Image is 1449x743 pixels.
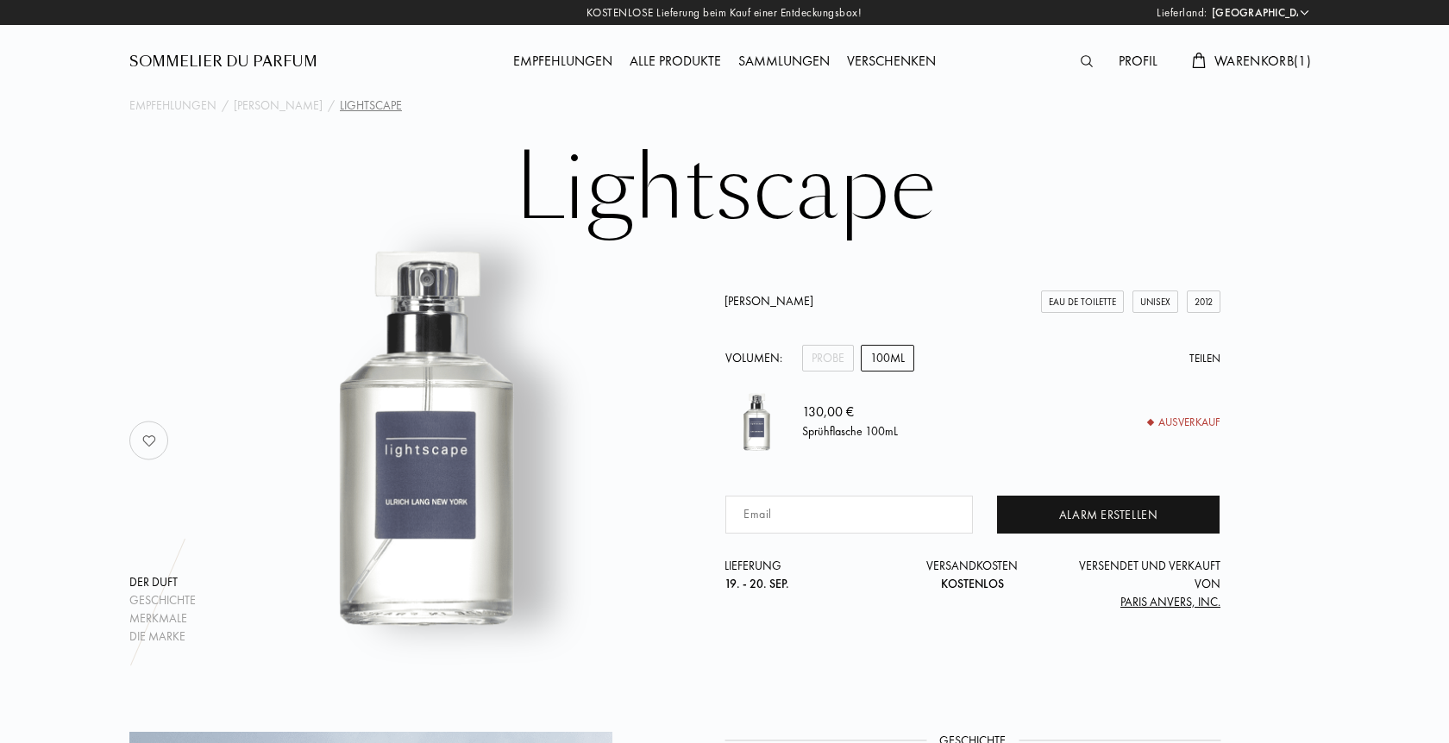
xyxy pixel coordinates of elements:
[1120,594,1220,609] span: Paris Anvers, Inc.
[234,97,323,115] a: [PERSON_NAME]
[1055,557,1220,611] div: Versendet und verkauft von
[861,345,914,371] div: 100mL
[725,496,973,534] input: Email
[129,97,216,115] a: Empfehlungen
[730,51,838,73] div: Sammlungen
[802,402,898,422] div: 130,00 €
[1110,51,1166,73] div: Profil
[1214,52,1311,70] span: Warenkorb ( 1 )
[214,219,641,646] img: Lightscape Ulrich Lang
[328,97,335,115] div: /
[505,51,621,73] div: Empfehlungen
[1081,55,1093,67] img: search_icn.svg
[621,52,730,70] a: Alle Produkte
[724,389,789,453] img: Lightscape Ulrich Lang
[730,52,838,70] a: Sammlungen
[838,52,944,70] a: Verschenken
[997,496,1220,534] div: Alarm erstellen
[129,591,196,609] div: Geschichte
[129,609,196,627] div: Merkmale
[1189,350,1220,367] div: Teilen
[1187,290,1220,314] div: 2012
[1041,290,1124,314] div: Eau de Toilette
[129,627,196,646] div: Die Marke
[941,576,1004,591] span: Kostenlos
[129,52,317,72] a: Sommelier du Parfum
[222,97,229,115] div: /
[340,97,402,115] div: Lightscape
[129,573,196,591] div: Der Duft
[1148,414,1220,431] div: Ausverkauf
[1157,4,1207,22] span: Lieferland:
[724,345,792,371] div: Volumen:
[890,557,1056,593] div: Versandkosten
[1132,290,1178,314] div: Unisex
[802,345,854,371] div: Probe
[1110,52,1166,70] a: Profil
[293,141,1156,236] h1: Lightscape
[838,51,944,73] div: Verschenken
[505,52,621,70] a: Empfehlungen
[802,422,898,440] div: Sprühflasche 100mL
[724,576,789,591] span: 19. - 20. Sep.
[724,557,890,593] div: Lieferung
[1192,53,1206,68] img: cart.svg
[724,293,813,309] a: [PERSON_NAME]
[621,51,730,73] div: Alle Produkte
[132,423,166,458] img: no_like_p.png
